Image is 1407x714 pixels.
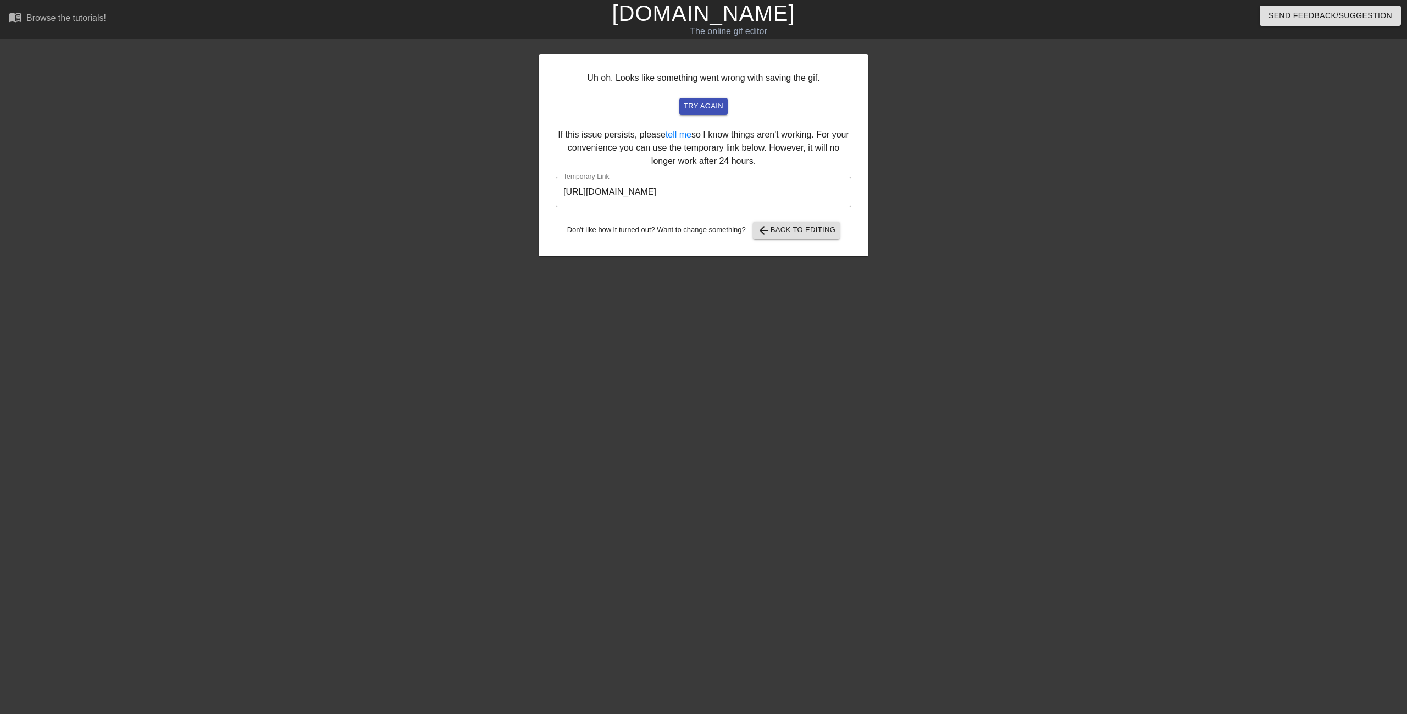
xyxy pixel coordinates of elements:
a: [DOMAIN_NAME] [612,1,795,25]
span: Back to Editing [757,224,836,237]
div: Uh oh. Looks like something went wrong with saving the gif. If this issue persists, please so I k... [539,54,868,256]
input: bare [556,177,851,207]
div: The online gif editor [474,25,982,38]
a: Browse the tutorials! [9,10,106,28]
span: menu_book [9,10,22,24]
span: Send Feedback/Suggestion [1268,9,1392,23]
button: Back to Editing [753,222,840,239]
button: try again [679,98,728,115]
div: Browse the tutorials! [26,13,106,23]
span: arrow_back [757,224,771,237]
button: Send Feedback/Suggestion [1260,6,1401,26]
span: try again [684,100,723,113]
div: Don't like how it turned out? Want to change something? [556,222,851,239]
a: tell me [666,130,691,139]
